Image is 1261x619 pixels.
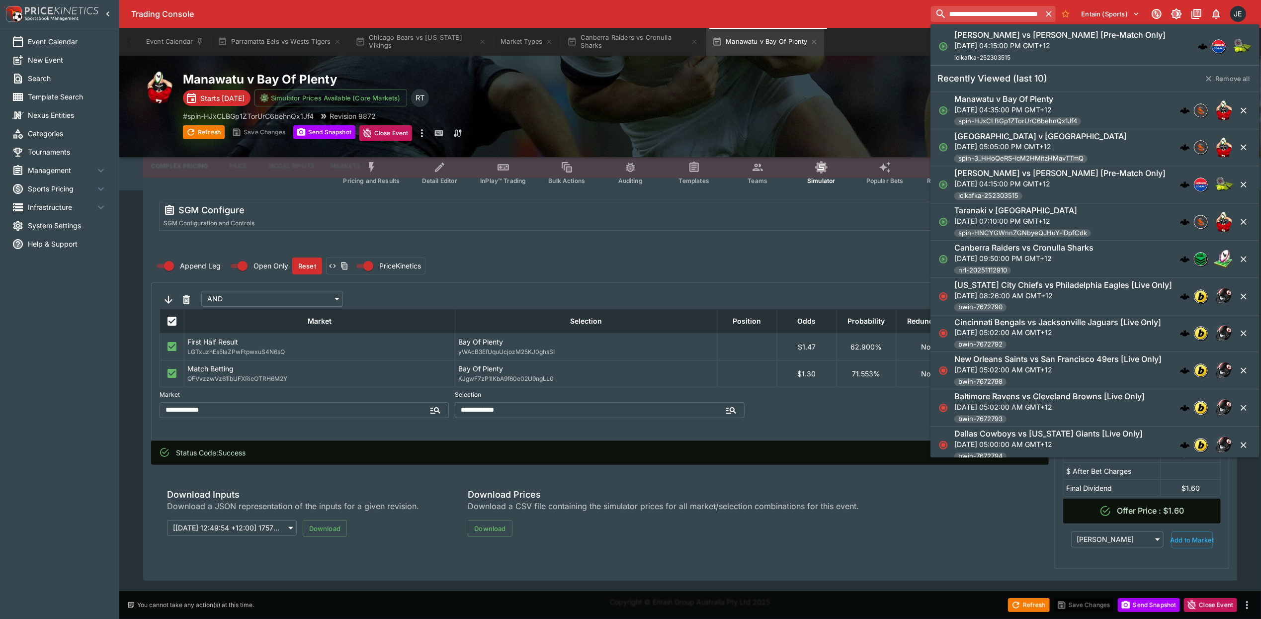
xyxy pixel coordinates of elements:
span: spin-HJxCLBGp1ZTorUrC6behnQx1Jf4 [954,117,1081,127]
button: Notifications [1207,5,1225,23]
button: Download [303,520,347,537]
div: lclkafka [1212,39,1226,53]
div: cerberus [1180,366,1190,376]
span: bwin-7672794 [954,451,1007,461]
div: sportingsolutions [1194,103,1208,117]
button: Open [426,401,444,419]
img: bwin.png [1194,401,1207,414]
img: american_football.png [1214,435,1234,455]
button: Download [468,520,512,537]
p: [DATE] 05:02:00 AM GMT+12 [954,402,1145,412]
img: lclkafka.png [1212,40,1225,53]
span: InPlay™ Trading [480,177,526,184]
label: Change payload type [350,258,421,274]
th: Selection [455,309,717,333]
img: bwin.png [1194,327,1207,340]
img: american_football.png [1214,286,1234,306]
button: James Edlin [1227,3,1249,25]
img: bwin.png [1194,290,1207,303]
svg: Closed [938,440,948,450]
svg: Open [938,143,948,153]
div: AND [201,291,343,307]
span: Template Search [28,91,107,102]
span: bwin-7672793 [954,414,1007,424]
span: Simulator [807,177,835,184]
span: yWAcB3EfUquUcjozM25KJ0ghsSI [458,347,714,357]
svg: Closed [938,403,948,413]
p: [DATE] 07:10:00 PM GMT+12 [954,216,1091,226]
img: rugby_union.png [143,72,175,103]
h6: [PERSON_NAME] vs [PERSON_NAME] [Pre-Match Only] [954,169,1166,179]
td: 71.553% [837,360,896,387]
div: Trading Console [131,9,927,19]
button: Reset [292,258,322,274]
div: SGM Configure [164,204,1191,216]
svg: Closed [938,329,948,339]
h6: [GEOGRAPHIC_DATA] v [GEOGRAPHIC_DATA] [954,131,1127,142]
p: [DATE] 04:15:00 PM GMT+12 [954,40,1166,51]
span: lclkafka-252303515 [954,191,1022,201]
button: Parramatta Eels vs Wests Tigers [212,28,347,56]
span: KJgwF7zP1lKbA9f60e02U9ngLL0 [458,374,714,384]
span: Append Leg [180,261,221,271]
td: $ After Bet Charges [1063,462,1161,479]
img: Sportsbook Management [25,16,79,21]
span: spin-3_HHoQeRS-icM2HMitzHMavTTmQ [954,154,1088,164]
svg: Closed [938,291,948,301]
div: cerberus [1180,403,1190,413]
button: Manawatu v Bay Of Plenty [706,28,824,56]
h2: Copy To Clipboard [183,72,710,87]
div: bwin [1194,401,1208,415]
div: nrl [1194,252,1208,266]
span: Categories [28,128,107,139]
img: nrl.png [1194,253,1207,265]
p: First Half Result [187,337,452,347]
img: logo-cerberus.svg [1198,41,1208,51]
input: search [931,6,1042,22]
h6: Taranaki v [GEOGRAPHIC_DATA] [954,206,1077,216]
span: Tournaments [28,147,107,157]
div: bwin [1194,289,1208,303]
span: Management [28,165,95,176]
p: Bay Of Plenty [458,337,714,347]
button: Send Snapshot [1118,598,1180,612]
img: logo-cerberus.svg [1180,143,1190,153]
div: bwin [1194,438,1208,452]
img: tennis.png [1214,175,1234,195]
span: Sports Pricing [28,183,95,194]
svg: Open [938,180,948,190]
img: PriceKinetics [25,7,98,14]
button: No Bookmarks [1058,6,1074,22]
p: [DATE] 05:05:00 PM GMT+12 [954,142,1127,152]
button: Refresh [183,125,225,139]
th: Odds [777,309,837,333]
p: [DATE] 04:15:00 PM GMT+12 [954,179,1166,189]
img: logo-cerberus.svg [1180,403,1190,413]
img: logo-cerberus.svg [1180,180,1190,190]
img: sportingsolutions.jpeg [1194,215,1207,228]
div: cerberus [1198,41,1208,51]
div: bwin [1194,364,1208,378]
img: logo-cerberus.svg [1180,366,1190,376]
img: logo-cerberus.svg [1180,105,1190,115]
svg: Closed [938,366,948,376]
h6: Offer Price : $1.60 [1117,506,1184,516]
svg: Open [938,105,948,115]
span: Teams [748,177,767,184]
span: PriceKinetics [379,261,421,271]
td: 62.900% [837,333,896,360]
label: Selection [455,387,744,402]
button: Refresh [1008,598,1050,612]
h5: Recently Viewed (last 10) [937,73,1047,84]
p: Revision 9872 [330,111,376,121]
p: [DATE] 04:35:00 PM GMT+12 [954,104,1081,115]
span: New Event [28,55,107,65]
img: rugby_union.png [1214,100,1234,120]
h6: Dallas Cowboys vs [US_STATE] Giants [Live Only] [954,429,1143,439]
span: Auditing [618,177,643,184]
img: sportingsolutions.jpeg [1194,141,1207,154]
img: logo-cerberus.svg [1180,440,1190,450]
button: Remove all [1199,71,1256,87]
th: Market [184,309,455,333]
div: sportingsolutions [1194,215,1208,229]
